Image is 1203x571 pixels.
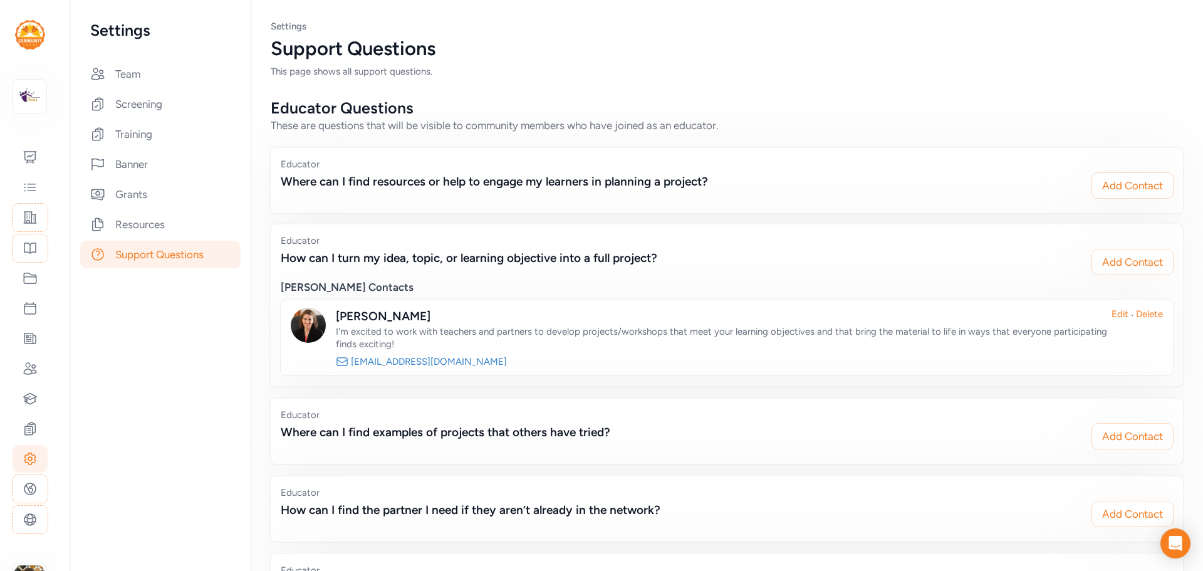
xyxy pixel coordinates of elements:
[271,21,306,32] a: Settings
[1091,172,1174,199] button: Add Contact
[80,211,241,238] div: Resources
[1091,423,1174,449] button: Add Contact
[80,181,241,208] div: Grants
[1102,429,1163,444] span: Add Contact
[1102,178,1163,193] span: Add Contact
[15,20,45,50] img: logo
[1131,308,1133,350] div: ·
[271,98,1183,118] h2: Educator Questions
[1102,254,1163,270] span: Add Contact
[281,486,1173,499] div: Educator
[271,38,1183,60] div: Support Questions
[80,90,241,118] div: Screening
[16,83,43,110] img: logo
[336,308,1112,325] div: [PERSON_NAME]
[271,65,832,78] div: This page shows all support questions.
[271,118,1183,133] div: These are questions that will be visible to community members who have joined as an educator.
[1112,308,1128,350] div: Edit
[281,249,657,267] div: How can I turn my idea, topic, or learning objective into a full project?
[281,501,660,519] div: How can I find the partner I need if they aren’t already in the network?
[281,424,610,441] div: Where can I find examples of projects that others have tried?
[281,234,1173,247] div: Educator
[80,120,241,148] div: Training
[1091,249,1174,275] button: Add Contact
[281,409,1173,421] div: Educator
[281,158,1173,170] div: Educator
[281,280,1173,295] div: [PERSON_NAME] Contacts
[1102,506,1163,521] span: Add Contact
[1136,308,1163,350] div: Delete
[80,150,241,178] div: Banner
[336,325,1112,350] div: I'm excited to work with teachers and partners to develop projects/workshops that meet your learn...
[351,355,507,368] a: [EMAIL_ADDRESS][DOMAIN_NAME]
[1091,501,1174,527] button: Add Contact
[281,173,708,191] div: Where can I find resources or help to engage my learners in planning a project?
[80,241,241,268] div: Support Questions
[1160,528,1190,558] div: Open Intercom Messenger
[80,60,241,88] div: Team
[90,20,231,40] h2: Settings
[271,20,1183,33] nav: Breadcrumb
